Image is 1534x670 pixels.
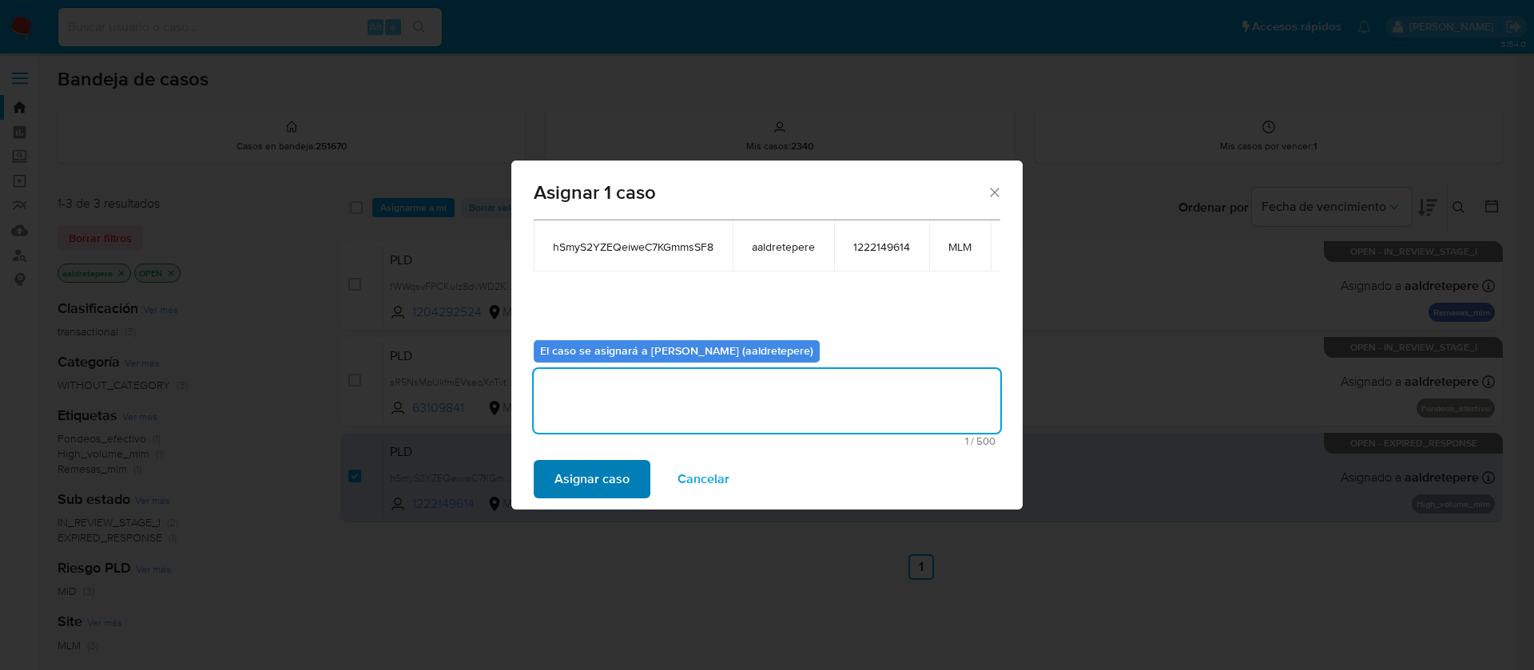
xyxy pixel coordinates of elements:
[752,240,815,254] span: aaldretepere
[534,183,987,202] span: Asignar 1 caso
[853,240,910,254] span: 1222149614
[553,240,713,254] span: hSmyS2YZEQeiweC7KGmmsSF8
[538,436,996,446] span: Máximo 500 caracteres
[511,161,1023,509] div: assign-modal
[948,240,972,254] span: MLM
[534,460,650,498] button: Asignar caso
[678,462,729,497] span: Cancelar
[554,462,630,497] span: Asignar caso
[540,343,813,359] b: El caso se asignará a [PERSON_NAME] (aaldretepere)
[657,460,750,498] button: Cancelar
[987,184,1001,199] button: Cerrar ventana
